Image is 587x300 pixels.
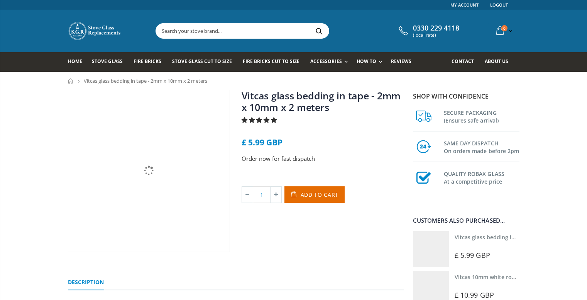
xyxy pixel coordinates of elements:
span: £ 10.99 GBP [455,290,494,300]
a: Fire Bricks Cut To Size [243,52,305,72]
span: Reviews [391,58,411,65]
span: Stove Glass [92,58,123,65]
input: Search your stove brand... [156,24,415,38]
span: Fire Bricks [134,58,161,65]
a: Home [68,52,88,72]
h3: SECURE PACKAGING (Ensures safe arrival) [444,107,519,124]
p: Order now for fast dispatch [242,154,404,163]
span: Fire Bricks Cut To Size [243,58,299,65]
span: 0 [501,25,507,31]
span: Stove Glass Cut To Size [172,58,232,65]
p: Shop with confidence [413,92,519,101]
a: Contact [452,52,480,72]
span: 4.85 stars [242,116,278,124]
a: 0 [493,23,514,38]
a: Vitcas glass bedding in tape - 2mm x 10mm x 2 meters [242,89,401,114]
span: 0330 229 4118 [413,24,459,32]
a: Stove Glass [92,52,129,72]
span: Accessories [310,58,342,65]
a: Fire Bricks [134,52,167,72]
a: How To [357,52,386,72]
a: Description [68,275,104,290]
span: About us [485,58,508,65]
h3: QUALITY ROBAX GLASS At a competitive price [444,169,519,186]
span: Home [68,58,82,65]
a: 0330 229 4118 (local rate) [397,24,459,38]
a: About us [485,52,514,72]
img: Stove Glass Replacement [68,21,122,41]
h3: SAME DAY DISPATCH On orders made before 2pm [444,138,519,155]
span: £ 5.99 GBP [455,251,490,260]
button: Search [311,24,328,38]
a: Stove Glass Cut To Size [172,52,238,72]
span: How To [357,58,376,65]
button: Add to Cart [284,186,345,203]
a: Accessories [310,52,351,72]
span: (local rate) [413,32,459,38]
div: Customers also purchased... [413,218,519,223]
a: Reviews [391,52,417,72]
span: Contact [452,58,474,65]
span: £ 5.99 GBP [242,137,283,148]
span: Vitcas glass bedding in tape - 2mm x 10mm x 2 meters [84,77,207,84]
span: Add to Cart [301,191,339,198]
a: Home [68,78,74,84]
